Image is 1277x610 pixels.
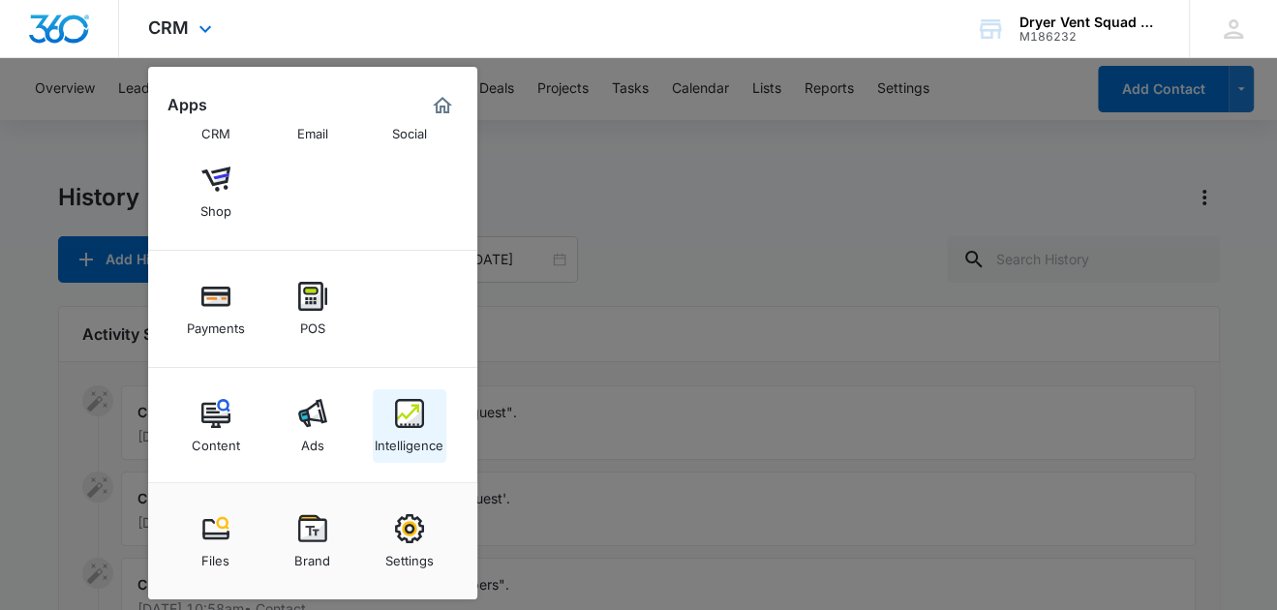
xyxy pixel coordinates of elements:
[148,17,189,38] span: CRM
[297,116,328,141] div: Email
[276,389,350,463] a: Ads
[301,428,324,453] div: Ads
[179,155,253,229] a: Shop
[187,311,245,336] div: Payments
[1019,15,1161,30] div: account name
[427,90,458,121] a: Marketing 360® Dashboard
[373,504,446,578] a: Settings
[179,389,253,463] a: Content
[179,272,253,346] a: Payments
[294,543,330,568] div: Brand
[385,543,434,568] div: Settings
[201,543,229,568] div: Files
[179,504,253,578] a: Files
[300,311,325,336] div: POS
[1019,30,1161,44] div: account id
[375,428,443,453] div: Intelligence
[373,389,446,463] a: Intelligence
[200,194,231,219] div: Shop
[276,504,350,578] a: Brand
[201,116,230,141] div: CRM
[167,96,207,114] h2: Apps
[192,428,240,453] div: Content
[392,116,427,141] div: Social
[276,272,350,346] a: POS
